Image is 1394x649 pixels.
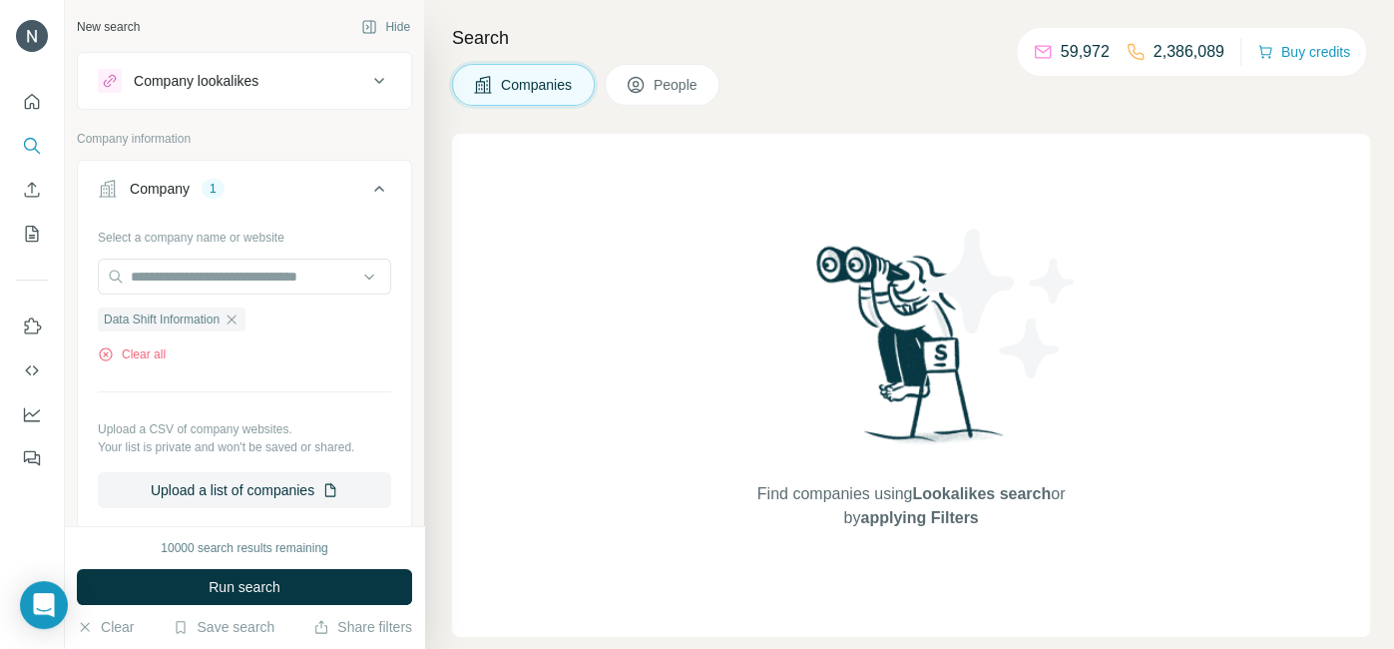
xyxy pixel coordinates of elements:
[202,180,225,198] div: 1
[347,12,424,42] button: Hide
[452,24,1370,52] h4: Search
[16,20,48,52] img: Avatar
[104,311,220,328] span: Data Shift Information
[20,581,68,629] div: Open Intercom Messenger
[313,617,412,637] button: Share filters
[98,420,391,438] p: Upload a CSV of company websites.
[161,539,327,557] div: 10000 search results remaining
[16,352,48,388] button: Use Surfe API
[209,577,280,597] span: Run search
[16,440,48,476] button: Feedback
[98,472,391,508] button: Upload a list of companies
[16,172,48,208] button: Enrich CSV
[77,617,134,637] button: Clear
[77,18,140,36] div: New search
[912,485,1051,502] span: Lookalikes search
[654,75,699,95] span: People
[78,57,411,105] button: Company lookalikes
[98,345,166,363] button: Clear all
[860,509,978,526] span: applying Filters
[134,71,258,91] div: Company lookalikes
[98,438,391,456] p: Your list is private and won't be saved or shared.
[78,165,411,221] button: Company1
[16,309,48,344] button: Use Surfe on LinkedIn
[77,569,412,605] button: Run search
[807,241,1015,463] img: Surfe Illustration - Woman searching with binoculars
[16,128,48,164] button: Search
[173,617,274,637] button: Save search
[501,75,574,95] span: Companies
[1154,40,1224,64] p: 2,386,089
[77,130,412,148] p: Company information
[16,84,48,120] button: Quick start
[16,216,48,252] button: My lists
[98,221,391,247] div: Select a company name or website
[130,179,190,199] div: Company
[1257,38,1350,66] button: Buy credits
[16,396,48,432] button: Dashboard
[911,214,1091,393] img: Surfe Illustration - Stars
[1061,40,1110,64] p: 59,972
[751,482,1071,530] span: Find companies using or by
